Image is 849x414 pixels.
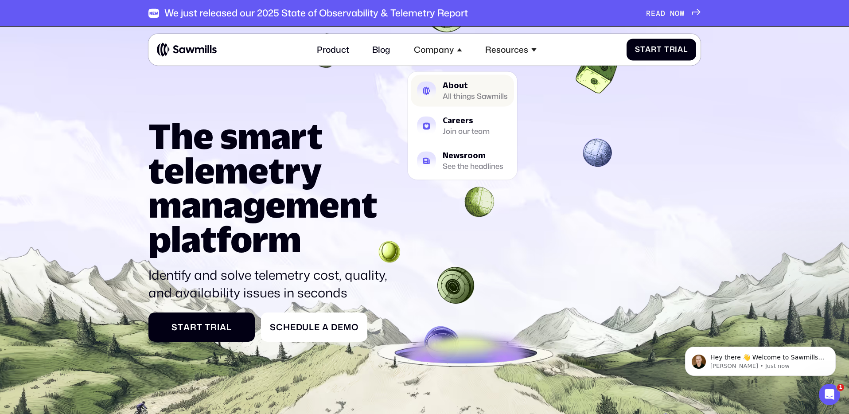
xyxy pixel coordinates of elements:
p: Identify and solve telemetry cost, quality, and availability issues in seconds [148,266,395,301]
div: Careers [443,117,490,125]
span: S [171,322,178,332]
span: R [646,9,651,18]
span: a [645,45,651,54]
div: Resources [485,44,528,55]
span: D [331,322,338,332]
span: l [309,322,314,332]
a: AboutAll things Sawmills [411,75,514,107]
span: r [190,322,197,332]
div: Resources [479,38,543,61]
span: 1 [837,384,844,391]
span: T [664,45,670,54]
span: S [635,45,640,54]
span: a [183,322,190,332]
span: O [675,9,680,18]
iframe: Intercom notifications message [672,328,849,390]
a: Product [310,38,355,61]
span: o [351,322,358,332]
a: ScheduleaDemo [261,312,367,342]
span: m [343,322,351,332]
span: h [283,322,290,332]
div: About [443,82,508,90]
span: i [217,322,220,332]
iframe: Intercom live chat [819,384,840,405]
div: Company [414,44,454,55]
div: See the headlines [443,163,503,169]
span: i [675,45,678,54]
span: l [226,322,232,332]
span: r [670,45,675,54]
span: e [314,322,320,332]
span: d [296,322,303,332]
span: E [651,9,656,18]
span: e [338,322,343,332]
span: t [657,45,662,54]
span: a [678,45,683,54]
span: t [197,322,203,332]
span: W [680,9,685,18]
a: StartTrial [627,39,697,60]
div: We just released our 2025 State of Observability & Telemetry Report [164,8,468,19]
nav: Company [408,61,518,180]
span: l [683,45,688,54]
span: T [205,322,210,332]
span: r [651,45,657,54]
span: a [322,322,329,332]
a: READNOW [646,9,701,18]
a: CareersJoin our team [411,110,514,142]
span: N [670,9,675,18]
h1: The smart telemetry management platform [148,119,395,256]
a: Blog [366,38,397,61]
div: Join our team [443,128,490,134]
a: StartTrial [148,312,255,342]
span: e [290,322,296,332]
span: u [302,322,309,332]
span: A [656,9,661,18]
span: S [270,322,276,332]
div: Company [408,38,468,61]
span: D [661,9,666,18]
span: t [640,45,646,54]
span: c [276,322,283,332]
span: t [178,322,183,332]
a: NewsroomSee the headlines [411,145,514,177]
div: All things Sawmills [443,93,508,99]
span: a [220,322,226,332]
span: r [210,322,217,332]
div: Newsroom [443,152,503,160]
